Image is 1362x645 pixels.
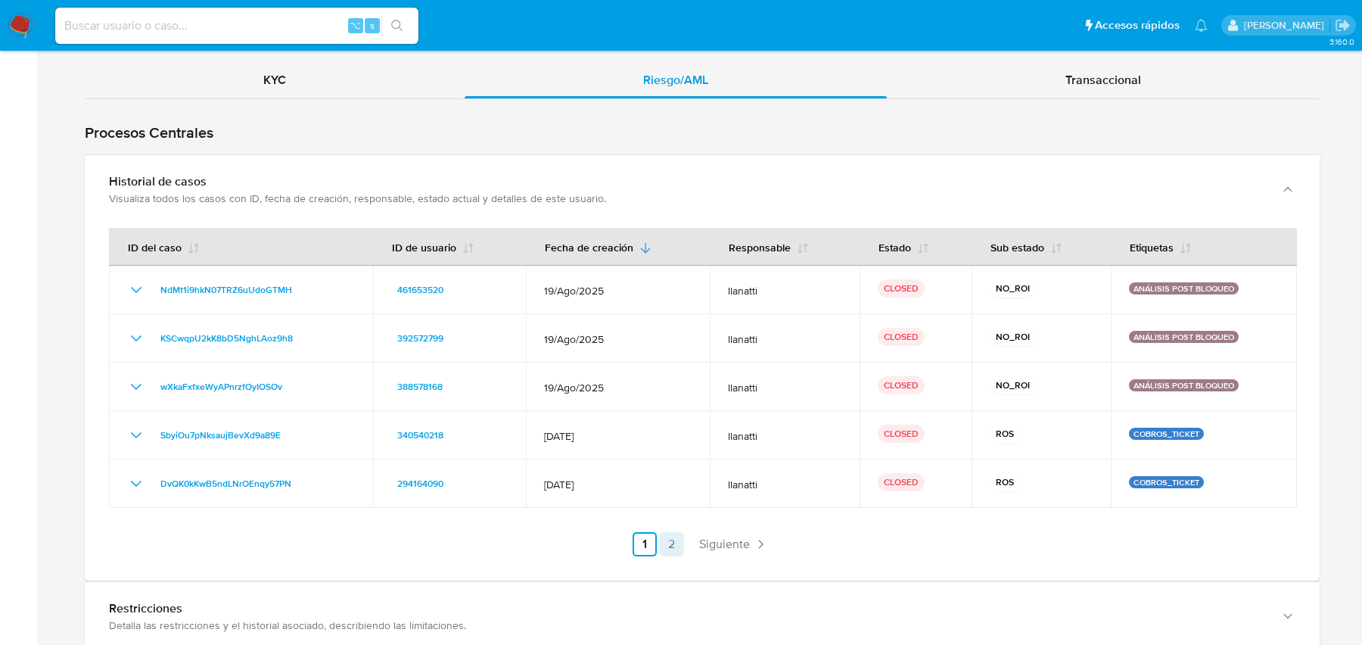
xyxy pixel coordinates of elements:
a: Salir [1335,17,1351,33]
span: ⌥ [350,18,361,33]
button: search-icon [381,15,412,36]
a: Notificaciones [1195,19,1208,32]
h1: Procesos Centrales [85,123,1320,142]
div: Restricciones [109,601,1265,616]
span: KYC [263,71,286,89]
span: Accesos rápidos [1095,17,1180,33]
p: juan.calo@mercadolibre.com [1244,18,1329,33]
span: Riesgo/AML [643,71,708,89]
div: Detalla las restricciones y el historial asociado, describiendo las limitaciones. [109,619,1265,632]
span: Transaccional [1065,71,1141,89]
span: 3.160.0 [1329,36,1354,48]
input: Buscar usuario o caso... [55,16,418,36]
span: s [370,18,375,33]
